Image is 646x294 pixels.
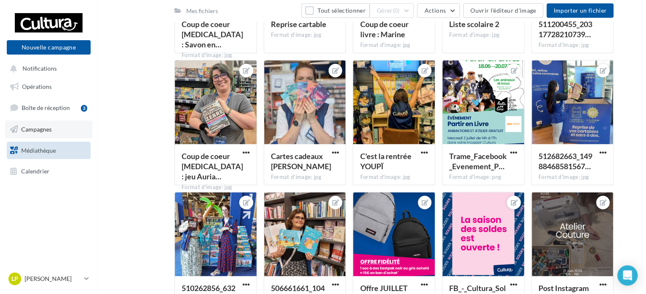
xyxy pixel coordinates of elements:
[5,162,92,180] a: Calendrier
[449,173,517,181] div: Format d'image: png
[547,3,613,18] button: Importer un fichier
[360,151,411,171] span: C'est la rentrée YOUPÏ
[182,184,250,191] div: Format d'image: jpg
[553,7,607,14] span: Importer un fichier
[538,41,607,49] div: Format d'image: jpg
[21,146,56,154] span: Médiathèque
[449,151,507,171] span: Trame_Facebook_Evenement_Publication
[11,275,18,283] span: LP
[360,41,428,49] div: Format d'image: jpg
[21,126,52,133] span: Campagnes
[449,31,517,39] div: Format d'image: jpg
[538,151,592,171] span: 512682663_1498846858156702_9149776551665826423_n
[360,173,428,181] div: Format d'image: jpg
[393,7,400,14] span: (0)
[81,105,87,112] div: 3
[182,19,243,49] span: Coup de coeur PCE : Savon en rose
[7,271,91,287] a: LP [PERSON_NAME]
[271,151,331,171] span: Cartes cadeaux Joann
[271,19,326,29] span: Reprise cartable
[271,31,339,39] div: Format d'image: jpg
[424,7,445,14] span: Actions
[25,275,81,283] p: [PERSON_NAME]
[22,104,70,111] span: Boîte de réception
[22,65,57,72] span: Notifications
[5,121,92,138] a: Campagnes
[186,7,218,15] div: Mes fichiers
[21,168,50,175] span: Calendrier
[463,3,543,18] button: Ouvrir l'éditeur d'image
[5,99,92,117] a: Boîte de réception3
[22,83,52,90] span: Opérations
[617,265,638,286] div: Open Intercom Messenger
[5,142,92,159] a: Médiathèque
[538,173,607,181] div: Format d'image: jpg
[370,3,414,18] button: Gérer(0)
[417,3,459,18] button: Actions
[271,173,339,181] div: Format d'image: jpg
[301,3,369,18] button: Tout sélectionner
[7,40,91,55] button: Nouvelle campagne
[182,151,243,181] span: Coup de coeur PCE : jeu Auriane
[5,78,92,96] a: Opérations
[449,19,499,29] span: Liste scolaire 2
[182,52,250,59] div: Format d'image: jpg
